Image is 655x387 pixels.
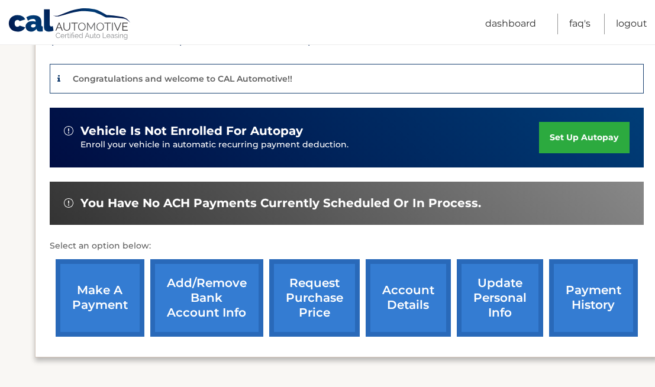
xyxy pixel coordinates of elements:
[569,14,591,34] a: FAQ's
[549,259,638,337] a: payment history
[269,259,360,337] a: request purchase price
[8,8,132,42] a: Cal Automotive
[366,259,451,337] a: account details
[80,138,540,151] p: Enroll your vehicle in automatic recurring payment deduction.
[616,14,647,34] a: Logout
[539,122,629,153] a: set up autopay
[150,259,263,337] a: Add/Remove bank account info
[50,239,644,253] p: Select an option below:
[56,259,144,337] a: make a payment
[64,126,73,136] img: alert-white.svg
[457,259,543,337] a: update personal info
[73,73,292,84] p: Congratulations and welcome to CAL Automotive!!
[485,14,536,34] a: Dashboard
[80,124,303,138] span: vehicle is not enrolled for autopay
[80,196,481,211] span: You have no ACH payments currently scheduled or in process.
[64,198,73,208] img: alert-white.svg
